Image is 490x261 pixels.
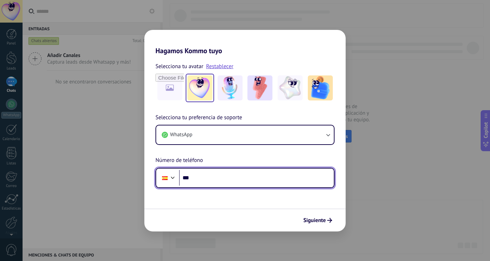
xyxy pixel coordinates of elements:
[308,75,333,100] img: -5.jpeg
[247,75,272,100] img: -3.jpeg
[218,75,243,100] img: -2.jpeg
[156,125,334,144] button: WhatsApp
[158,171,171,185] div: Spain: + 34
[155,156,203,165] span: Número de teléfono
[300,214,335,226] button: Siguiente
[170,131,192,138] span: WhatsApp
[155,62,203,71] span: Selecciona tu avatar
[278,75,303,100] img: -4.jpeg
[155,113,242,122] span: Selecciona tu preferencia de soporte
[303,218,326,223] span: Siguiente
[144,30,346,55] h2: Hagamos Kommo tuyo
[187,75,212,100] img: -1.jpeg
[206,63,234,70] a: Restablecer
